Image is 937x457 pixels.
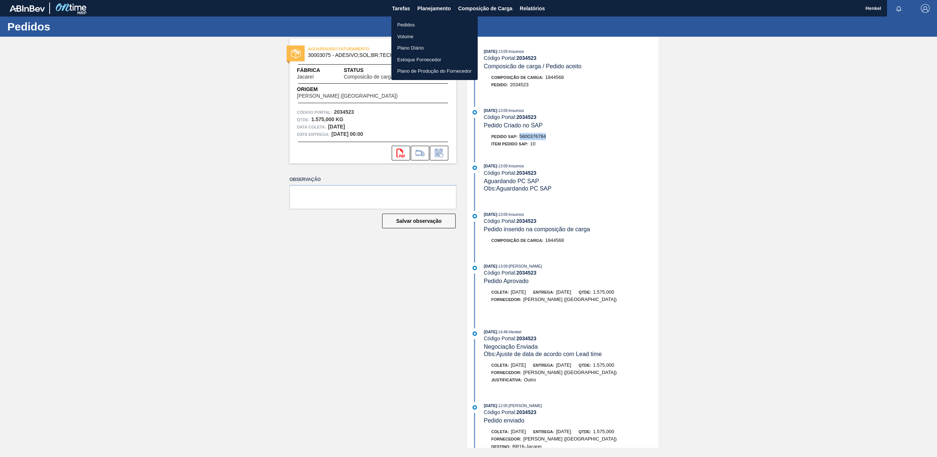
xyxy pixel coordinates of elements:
[391,19,478,31] a: Pedidos
[391,54,478,66] a: Estoque Fornecedor
[391,42,478,54] a: Plano Diário
[391,65,478,77] a: Plano de Produção do Fornecedor
[391,31,478,43] a: Volume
